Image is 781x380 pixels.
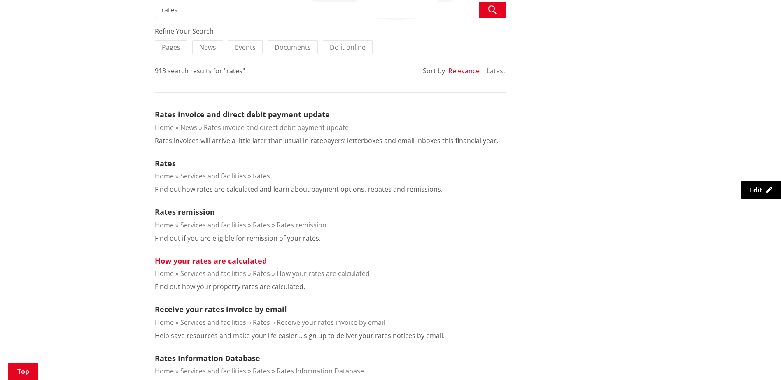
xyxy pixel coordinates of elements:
span: Edit [750,185,762,195]
p: Rates invoices will arrive a little later than usual in ratepayers’ letterboxes and email inboxes... [155,136,498,146]
span: Events [235,43,256,52]
a: Rates [155,158,176,168]
a: Rates [253,366,270,375]
a: Home [155,123,174,132]
p: Find out if you are eligible for remission of your rates. [155,233,321,243]
span: Documents [275,43,311,52]
a: How your rates are calculated [155,256,267,266]
a: Rates remission [277,220,326,229]
button: Latest [487,67,506,74]
a: Services and facilities [180,171,246,181]
p: Find out how your property rates are calculated. [155,282,305,292]
a: Home [155,171,174,181]
a: Receive your rates invoice by email [277,318,385,327]
div: Refine Your Search [155,26,506,36]
a: Rates Information Database [277,366,364,375]
a: Rates [253,171,270,181]
a: Edit [741,181,781,199]
a: Services and facilities [180,366,246,375]
span: Pages [162,43,180,52]
a: Rates remission [155,207,215,217]
a: Top [8,363,38,380]
div: 913 search results for "rates" [155,66,245,76]
a: Rates [253,318,270,327]
input: Search input [155,2,506,18]
span: News [199,43,216,52]
a: Rates [253,269,270,278]
button: Relevance [448,67,480,74]
a: Services and facilities [180,318,246,327]
a: Home [155,269,174,278]
a: How your rates are calculated [277,269,370,278]
a: Rates invoice and direct debit payment update [155,109,330,119]
a: Home [155,318,174,327]
a: News [180,123,197,132]
a: Services and facilities [180,269,246,278]
a: Rates Information Database [155,353,260,363]
span: Do it online [330,43,366,52]
p: Find out how rates are calculated and learn about payment options, rebates and remissions. [155,184,443,194]
iframe: Messenger Launcher [743,345,773,375]
a: Home [155,220,174,229]
a: Services and facilities [180,220,246,229]
p: Help save resources and make your life easier… sign up to deliver your rates notices by email. [155,331,445,341]
a: Rates invoice and direct debit payment update [204,123,349,132]
a: Receive your rates invoice by email [155,304,287,314]
a: Home [155,366,174,375]
div: Sort by [423,66,445,76]
a: Rates [253,220,270,229]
